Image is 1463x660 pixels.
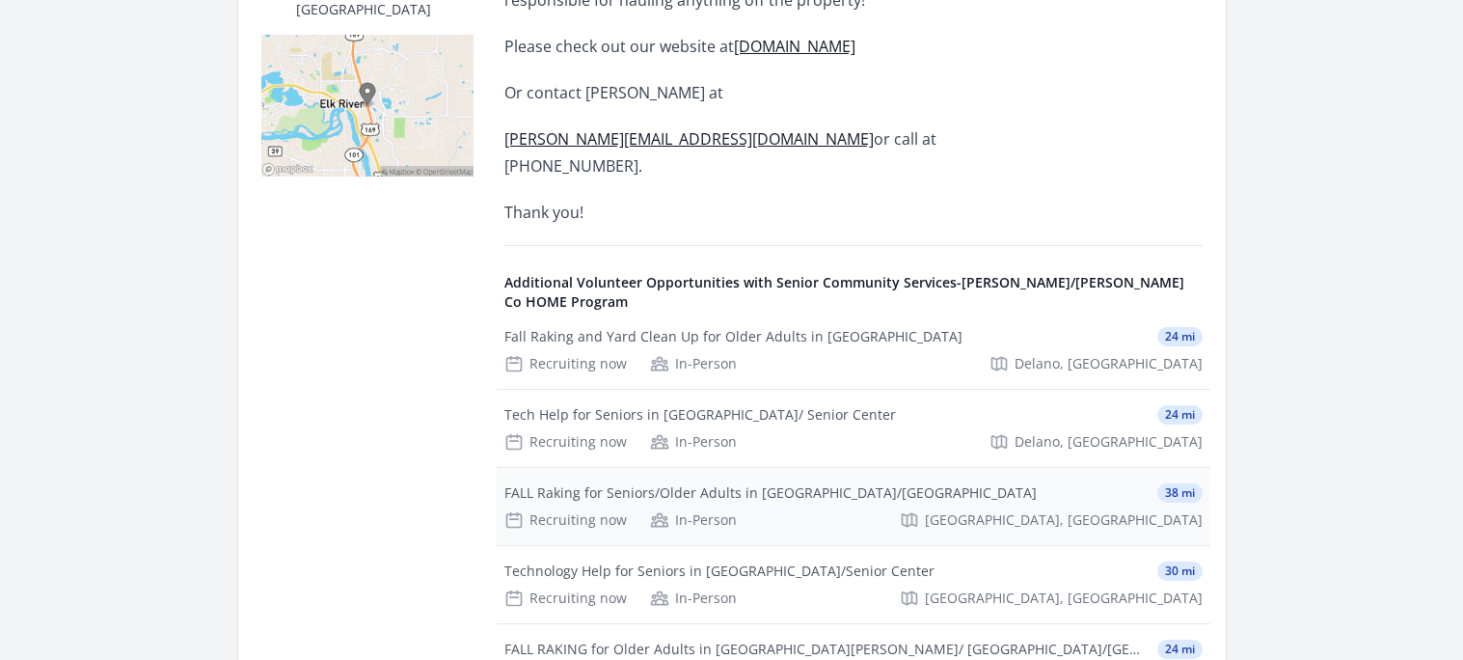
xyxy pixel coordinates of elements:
div: Recruiting now [504,589,627,608]
span: 30 mi [1157,562,1203,581]
span: [GEOGRAPHIC_DATA], [GEOGRAPHIC_DATA] [925,589,1203,608]
span: 24 mi [1157,405,1203,425]
p: Thank you! [504,199,1069,226]
div: In-Person [650,589,737,608]
div: FALL RAKING for Older Adults in [GEOGRAPHIC_DATA][PERSON_NAME]/ [GEOGRAPHIC_DATA]/[GEOGRAPHIC_DATA] [504,640,1150,659]
a: Fall Raking and Yard Clean Up for Older Adults in [GEOGRAPHIC_DATA] 24 mi Recruiting now In-Perso... [497,312,1210,389]
p: Please check out our website at [504,33,1069,60]
p: or call at [PHONE_NUMBER]. [504,125,1069,179]
div: In-Person [650,432,737,452]
p: Or contact [PERSON_NAME] at [504,79,1069,106]
div: Recruiting now [504,354,627,373]
div: Recruiting now [504,432,627,452]
a: Technology Help for Seniors in [GEOGRAPHIC_DATA]/Senior Center 30 mi Recruiting now In-Person [GE... [497,546,1210,623]
span: Delano, [GEOGRAPHIC_DATA] [1015,432,1203,452]
div: Recruiting now [504,510,627,530]
div: Tech Help for Seniors in [GEOGRAPHIC_DATA]/ Senior Center [504,405,896,425]
div: FALL Raking for Seniors/Older Adults in [GEOGRAPHIC_DATA]/[GEOGRAPHIC_DATA] [504,483,1037,503]
a: [PERSON_NAME][EMAIL_ADDRESS][DOMAIN_NAME] [504,128,874,150]
div: In-Person [650,354,737,373]
span: 24 mi [1157,640,1203,659]
div: Fall Raking and Yard Clean Up for Older Adults in [GEOGRAPHIC_DATA] [504,327,962,346]
a: Tech Help for Seniors in [GEOGRAPHIC_DATA]/ Senior Center 24 mi Recruiting now In-Person Delano, ... [497,390,1210,467]
span: 38 mi [1157,483,1203,503]
h4: Additional Volunteer Opportunities with Senior Community Services-[PERSON_NAME]/[PERSON_NAME] Co ... [504,273,1203,312]
span: [GEOGRAPHIC_DATA], [GEOGRAPHIC_DATA] [925,510,1203,530]
a: [DOMAIN_NAME] [734,36,855,57]
span: Delano, [GEOGRAPHIC_DATA] [1015,354,1203,373]
a: FALL Raking for Seniors/Older Adults in [GEOGRAPHIC_DATA]/[GEOGRAPHIC_DATA] 38 mi Recruiting now ... [497,468,1210,545]
img: Map [261,35,474,177]
div: Technology Help for Seniors in [GEOGRAPHIC_DATA]/Senior Center [504,562,935,581]
div: In-Person [650,510,737,530]
span: 24 mi [1157,327,1203,346]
